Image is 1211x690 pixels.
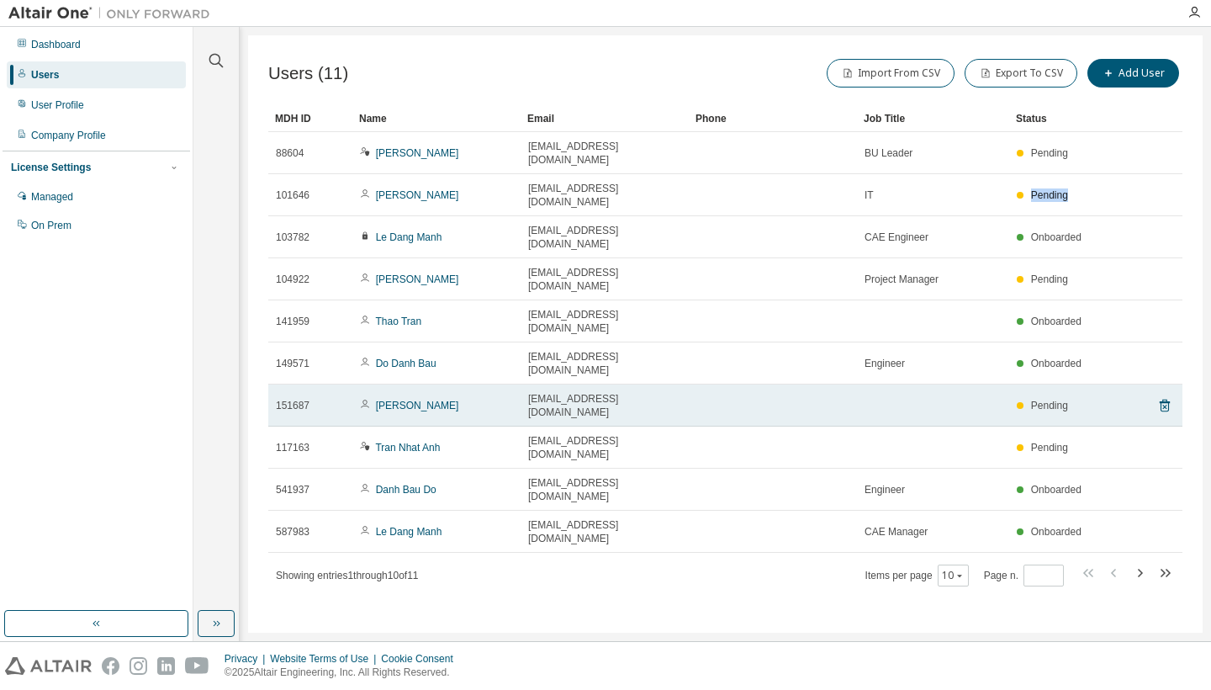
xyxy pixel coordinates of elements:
a: Le Dang Manh [376,231,442,243]
div: Company Profile [31,129,106,142]
span: 101646 [276,188,309,202]
div: Phone [695,105,850,132]
div: Users [31,68,59,82]
span: Users (11) [268,64,348,83]
span: [EMAIL_ADDRESS][DOMAIN_NAME] [528,224,681,251]
p: © 2025 Altair Engineering, Inc. All Rights Reserved. [225,666,463,680]
span: Onboarded [1031,526,1081,538]
span: BU Leader [865,146,912,160]
span: 117163 [276,441,309,454]
span: Pending [1031,273,1068,285]
div: Website Terms of Use [270,652,381,666]
div: Managed [31,190,73,204]
button: 10 [942,569,965,582]
div: Privacy [225,652,270,666]
span: Pending [1031,400,1068,411]
div: Cookie Consent [381,652,463,666]
img: facebook.svg [102,657,119,675]
button: Export To CSV [965,59,1077,88]
a: Do Danh Bau [376,358,436,369]
span: Onboarded [1031,484,1081,496]
span: CAE Engineer [865,231,928,244]
span: CAE Manager [865,525,928,539]
span: Page n. [984,565,1064,586]
div: User Profile [31,98,84,112]
div: Status [1016,105,1087,132]
a: Tran Nhat Anh [375,442,440,454]
div: Job Title [864,105,1002,132]
span: Onboarded [1031,316,1081,327]
span: [EMAIL_ADDRESS][DOMAIN_NAME] [528,266,681,293]
span: [EMAIL_ADDRESS][DOMAIN_NAME] [528,182,681,209]
div: Email [527,105,682,132]
span: [EMAIL_ADDRESS][DOMAIN_NAME] [528,350,681,377]
a: [PERSON_NAME] [376,147,459,159]
span: Engineer [865,483,905,496]
img: altair_logo.svg [5,657,92,675]
span: Pending [1031,442,1068,454]
span: [EMAIL_ADDRESS][DOMAIN_NAME] [528,476,681,503]
div: Name [359,105,514,132]
span: [EMAIL_ADDRESS][DOMAIN_NAME] [528,308,681,335]
span: [EMAIL_ADDRESS][DOMAIN_NAME] [528,518,681,545]
img: youtube.svg [185,657,209,675]
span: Onboarded [1031,358,1081,369]
div: License Settings [11,161,91,174]
img: linkedin.svg [157,657,175,675]
span: Onboarded [1031,231,1081,243]
button: Import From CSV [827,59,955,88]
a: Danh Bau Do [376,484,436,496]
a: [PERSON_NAME] [376,189,459,201]
span: 103782 [276,231,309,244]
span: 587983 [276,525,309,539]
span: Showing entries 1 through 10 of 11 [276,570,419,581]
img: instagram.svg [130,657,147,675]
span: 104922 [276,273,309,286]
span: Items per page [865,565,969,586]
span: 141959 [276,315,309,328]
a: Thao Tran [375,316,421,327]
span: [EMAIL_ADDRESS][DOMAIN_NAME] [528,140,681,167]
span: Pending [1031,147,1068,159]
a: [PERSON_NAME] [376,273,459,285]
span: IT [865,188,874,202]
button: Add User [1087,59,1179,88]
img: Altair One [8,5,219,22]
span: [EMAIL_ADDRESS][DOMAIN_NAME] [528,392,681,419]
span: Engineer [865,357,905,370]
span: 151687 [276,399,309,412]
span: [EMAIL_ADDRESS][DOMAIN_NAME] [528,434,681,461]
div: MDH ID [275,105,346,132]
span: Project Manager [865,273,939,286]
span: 541937 [276,483,309,496]
span: Pending [1031,189,1068,201]
div: Dashboard [31,38,81,51]
a: [PERSON_NAME] [376,400,459,411]
span: 88604 [276,146,304,160]
a: Le Dang Manh [376,526,442,538]
span: 149571 [276,357,309,370]
div: On Prem [31,219,71,232]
